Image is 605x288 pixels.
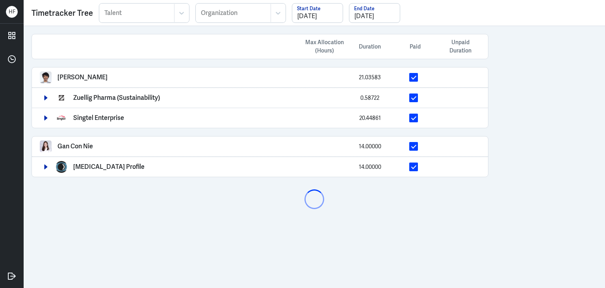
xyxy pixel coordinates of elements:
p: Gan Con Nie [58,143,93,150]
span: 20.44861 [359,114,381,122]
p: [MEDICAL_DATA] Profile [73,163,145,170]
img: Singtel Enterprise [56,112,67,124]
div: Timetracker Tree [32,7,93,19]
input: Start Date [292,4,343,22]
span: 14.00000 [359,143,381,150]
img: Gan Con Nie [40,140,52,152]
img: Zuellig Pharma (Sustainability) [56,92,67,104]
span: 21.03583 [359,74,381,81]
img: Arief Bahari [40,71,52,83]
div: H F [6,6,18,18]
span: 14.00000 [359,163,381,170]
span: Duration [359,43,381,51]
div: Paid [390,43,441,51]
div: Max Allocation (Hours) [299,38,350,55]
p: Singtel Enterprise [73,114,124,122]
span: Unpaid Duration [441,38,480,55]
input: End Date [349,4,400,22]
span: 0.58722 [360,94,379,101]
p: [PERSON_NAME] [58,74,108,81]
p: Zuellig Pharma (Sustainability) [73,94,160,101]
img: Myopia Profile [56,161,67,173]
